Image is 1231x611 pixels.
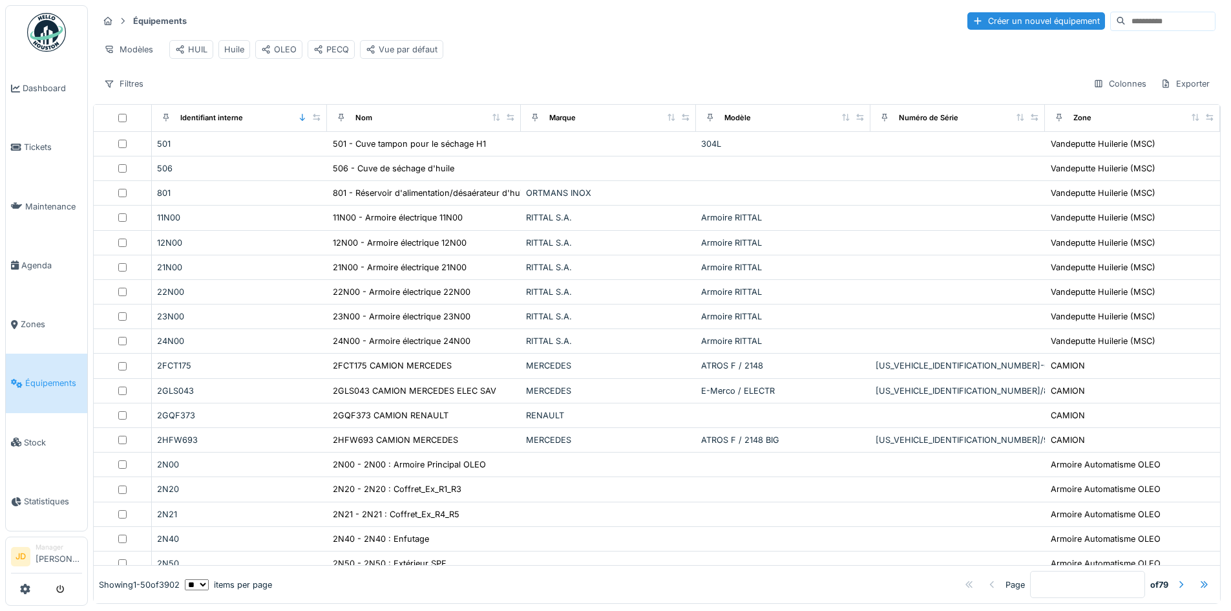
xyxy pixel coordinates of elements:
div: Modèles [98,40,159,59]
div: PECQ [313,43,349,56]
div: 2GQF373 [157,409,321,422]
div: 24N00 [157,335,321,347]
div: 23N00 [157,310,321,323]
div: Armoire RITTAL [701,211,865,224]
div: HUIL [175,43,207,56]
div: Huile [224,43,244,56]
div: Armoire Automatisme OLEO [1051,557,1161,570]
img: Badge_color-CXgf-gQk.svg [27,13,66,52]
a: Stock [6,413,87,472]
a: Statistiques [6,472,87,531]
div: 2HFW693 CAMION MERCEDES [333,434,458,446]
div: Vandeputte Huilerie (MSC) [1051,138,1155,150]
div: 21N00 - Armoire électrique 21N00 [333,261,467,273]
div: OLEO [261,43,297,56]
div: [US_VEHICLE_IDENTIFICATION_NUMBER]/91 [876,434,1040,446]
div: RITTAL S.A. [526,237,690,249]
div: 2N21 - 2N21 : Coffret_Ex_R4_R5 [333,508,459,520]
div: 11N00 [157,211,321,224]
span: Maintenance [25,200,82,213]
a: JD Manager[PERSON_NAME] [11,542,82,573]
div: ATROS F / 2148 BIG [701,434,865,446]
a: Équipements [6,354,87,413]
div: 2N50 [157,557,321,570]
div: ATROS F / 2148 [701,359,865,372]
div: RENAULT [526,409,690,422]
div: Vandeputte Huilerie (MSC) [1051,310,1155,323]
div: Vandeputte Huilerie (MSC) [1051,162,1155,175]
li: [PERSON_NAME] [36,542,82,570]
div: Vue par défaut [366,43,437,56]
div: 506 - Cuve de séchage d'huile [333,162,454,175]
div: 2N50 - 2N50 : Extérieur SPF [333,557,447,570]
div: 506 [157,162,321,175]
div: Showing 1 - 50 of 3902 [99,579,180,591]
div: Page [1005,579,1025,591]
a: Dashboard [6,59,87,118]
span: Dashboard [23,82,82,94]
div: 2N20 - 2N20 : Coffret_Ex_R1_R3 [333,483,461,495]
div: 12N00 - Armoire électrique 12N00 [333,237,467,249]
div: Nom [355,113,372,123]
div: CAMION [1051,409,1085,422]
div: 2N20 [157,483,321,495]
div: 23N00 - Armoire électrique 23N00 [333,310,470,323]
div: Armoire Automatisme OLEO [1051,508,1161,520]
div: Filtres [98,74,149,93]
div: 2GQF373 CAMION RENAULT [333,409,448,422]
div: MERCEDES [526,359,690,372]
div: [US_VEHICLE_IDENTIFICATION_NUMBER]/87 [876,385,1040,397]
strong: of 79 [1150,579,1168,591]
div: Armoire Automatisme OLEO [1051,458,1161,471]
span: Tickets [24,141,82,153]
div: 22N00 - Armoire électrique 22N00 [333,286,470,298]
div: ORTMANS INOX [526,187,690,199]
div: [US_VEHICLE_IDENTIFICATION_NUMBER]-01 [876,359,1040,372]
div: items per page [185,579,272,591]
div: Vandeputte Huilerie (MSC) [1051,237,1155,249]
div: 304L [701,138,865,150]
div: Numéro de Série [899,113,958,123]
div: 501 [157,138,321,150]
div: 2N21 [157,508,321,520]
div: CAMION [1051,359,1085,372]
div: 2FCT175 CAMION MERCEDES [333,359,452,372]
div: Vandeputte Huilerie (MSC) [1051,261,1155,273]
div: 801 - Réservoir d'alimentation/désaérateur d'huile [333,187,529,199]
div: Armoire RITTAL [701,310,865,323]
div: Armoire Automatisme OLEO [1051,533,1161,545]
div: 501 - Cuve tampon pour le séchage H1 [333,138,486,150]
div: Exporter [1155,74,1215,93]
span: Stock [24,436,82,449]
div: 21N00 [157,261,321,273]
div: Armoire Automatisme OLEO [1051,483,1161,495]
div: Vandeputte Huilerie (MSC) [1051,211,1155,224]
div: Vandeputte Huilerie (MSC) [1051,187,1155,199]
a: Agenda [6,236,87,295]
div: RITTAL S.A. [526,286,690,298]
div: 2N00 - 2N00 : Armoire Principal OLEO [333,458,486,471]
div: Armoire RITTAL [701,237,865,249]
div: Manager [36,542,82,552]
div: CAMION [1051,385,1085,397]
li: JD [11,547,30,566]
div: Vandeputte Huilerie (MSC) [1051,335,1155,347]
div: 801 [157,187,321,199]
div: Zone [1073,113,1091,123]
div: 2GLS043 CAMION MERCEDES ELEC SAV [333,385,496,397]
div: Vandeputte Huilerie (MSC) [1051,286,1155,298]
a: Maintenance [6,177,87,236]
div: RITTAL S.A. [526,211,690,224]
strong: Équipements [128,15,192,27]
div: RITTAL S.A. [526,335,690,347]
div: MERCEDES [526,434,690,446]
div: 2N40 [157,533,321,545]
span: Équipements [25,377,82,389]
div: 2FCT175 [157,359,321,372]
div: 2N40 - 2N40 : Enfutage [333,533,429,545]
div: 22N00 [157,286,321,298]
div: 24N00 - Armoire électrique 24N00 [333,335,470,347]
div: RITTAL S.A. [526,261,690,273]
div: 2N00 [157,458,321,471]
span: Statistiques [24,495,82,508]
